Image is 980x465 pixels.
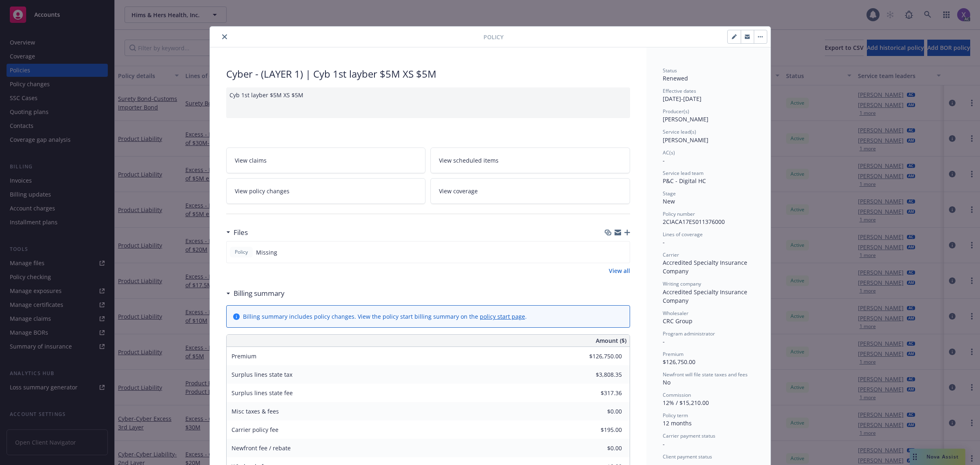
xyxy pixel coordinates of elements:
span: Policy [483,33,503,41]
span: 2CIACA17ES011376000 [663,218,725,226]
span: Carrier payment status [663,432,715,439]
span: Renewed [663,74,688,82]
input: 0.00 [574,387,627,399]
span: Stage [663,190,676,197]
div: Cyber - (LAYER 1) | Cyb 1st layber $5M XS $5M [226,67,630,81]
input: 0.00 [574,369,627,381]
span: - [663,156,665,164]
span: Producer(s) [663,108,689,115]
h3: Files [234,227,248,238]
span: Surplus lines state tax [232,371,292,378]
span: View scheduled items [439,156,499,165]
span: Carrier [663,251,679,258]
span: Surplus lines state fee [232,389,293,397]
span: Accredited Specialty Insurance Company [663,288,749,304]
span: Lines of coverage [663,231,703,238]
span: Premium [663,351,684,358]
span: Program administrator [663,330,715,337]
span: Policy term [663,412,688,419]
span: [PERSON_NAME] [663,136,708,144]
span: Service lead team [663,170,704,177]
div: [DATE] - [DATE] [663,87,754,103]
a: policy start page [480,313,525,320]
a: View policy changes [226,178,426,204]
span: View claims [235,156,267,165]
div: Files [226,227,248,238]
span: 12% / $15,210.00 [663,399,709,407]
span: Status [663,67,677,74]
span: View policy changes [235,187,290,195]
span: Carrier policy fee [232,426,278,434]
span: View coverage [439,187,478,195]
input: 0.00 [574,405,627,418]
span: $126,750.00 [663,358,695,366]
span: Misc taxes & fees [232,407,279,415]
span: Effective dates [663,87,696,94]
input: 0.00 [574,424,627,436]
span: - [663,338,665,345]
span: Premium [232,352,256,360]
input: 0.00 [574,442,627,454]
span: Writing company [663,280,701,287]
span: Policy [233,248,249,256]
span: Commission [663,391,691,398]
span: Client payment status [663,453,712,460]
span: Accredited Specialty Insurance Company [663,259,749,275]
span: [PERSON_NAME] [663,115,708,123]
div: Billing summary includes policy changes. View the policy start billing summary on the . [243,312,527,321]
a: View scheduled items [430,148,630,173]
div: Cyb 1st layber $5M XS $5M [226,87,630,118]
a: View claims [226,148,426,173]
span: AC(s) [663,149,675,156]
span: New [663,197,675,205]
button: close [220,32,229,42]
span: Amount ($) [596,336,626,345]
span: No [663,378,670,386]
span: Service lead(s) [663,128,696,135]
span: Policy number [663,210,695,217]
h3: Billing summary [234,288,285,299]
span: CRC Group [663,317,693,325]
span: 12 months [663,419,692,427]
span: P&C - Digital HC [663,177,706,185]
span: Newfront fee / rebate [232,444,291,452]
a: View all [609,266,630,275]
span: Newfront will file state taxes and fees [663,371,748,378]
span: - [663,440,665,448]
div: Billing summary [226,288,285,299]
div: - [663,238,754,246]
span: Missing [256,248,277,257]
span: Wholesaler [663,310,688,317]
input: 0.00 [574,350,627,362]
a: View coverage [430,178,630,204]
